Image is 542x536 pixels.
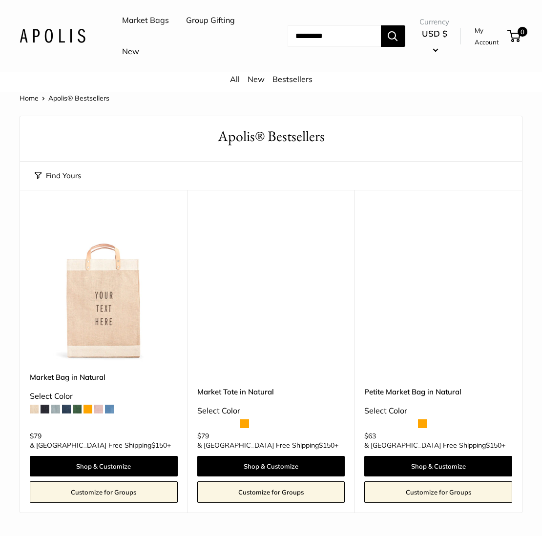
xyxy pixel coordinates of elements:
span: $150 [151,441,167,450]
a: New [248,74,265,84]
span: & [GEOGRAPHIC_DATA] Free Shipping + [30,442,171,449]
a: Shop & Customize [30,456,178,476]
a: New [122,44,139,59]
span: Apolis® Bestsellers [48,94,109,103]
span: & [GEOGRAPHIC_DATA] Free Shipping + [197,442,338,449]
a: 0 [508,30,521,42]
span: USD $ [422,28,447,39]
a: My Account [475,24,504,48]
img: Market Bag in Natural [30,214,178,362]
span: $63 [364,432,376,440]
button: Find Yours [35,169,81,183]
span: 0 [518,27,527,37]
a: Market Bags [122,13,169,28]
a: Petite Market Bag in Naturaldescription_Effortless style that elevates every moment [364,214,512,362]
span: $79 [197,432,209,440]
h1: Apolis® Bestsellers [35,126,507,147]
span: & [GEOGRAPHIC_DATA] Free Shipping + [364,442,505,449]
a: Group Gifting [186,13,235,28]
a: All [230,74,240,84]
a: Shop & Customize [197,456,345,476]
a: description_Make it yours with custom printed text.description_The Original Market bag in its 4 n... [197,214,345,362]
span: $150 [486,441,501,450]
a: Market Bag in Natural [30,371,178,383]
a: Market Bag in NaturalMarket Bag in Natural [30,214,178,362]
a: Petite Market Bag in Natural [364,386,512,397]
a: Market Tote in Natural [197,386,345,397]
span: Currency [419,15,449,29]
a: Bestsellers [272,74,313,84]
nav: Breadcrumb [20,92,109,104]
div: Select Color [30,389,178,404]
span: $79 [30,432,42,440]
span: $150 [319,441,334,450]
a: Customize for Groups [364,481,512,503]
button: USD $ [419,26,449,57]
a: Home [20,94,39,103]
a: Customize for Groups [197,481,345,503]
div: Select Color [364,404,512,418]
input: Search... [288,25,381,47]
img: Apolis [20,29,85,43]
a: Customize for Groups [30,481,178,503]
a: Shop & Customize [364,456,512,476]
div: Select Color [197,404,345,418]
button: Search [381,25,405,47]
